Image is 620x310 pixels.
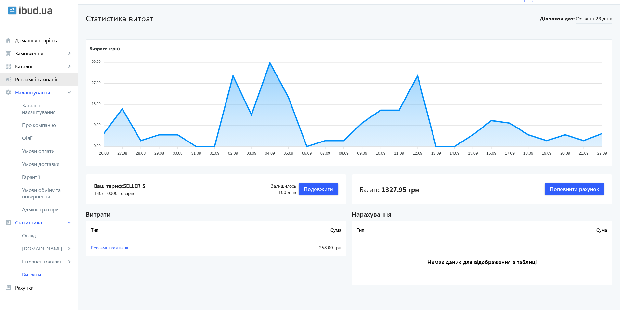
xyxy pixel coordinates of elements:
[173,151,183,156] tspan: 30.08
[22,148,72,154] span: Умови оплати
[265,151,275,156] tspan: 04.09
[86,221,240,239] th: Тип
[283,151,293,156] tspan: 05.09
[22,232,72,239] span: Огляд
[66,245,72,252] mat-icon: keyboard_arrow_right
[299,183,338,195] button: Подовжити
[376,151,385,156] tspan: 10.09
[449,151,459,156] tspan: 14.09
[123,182,145,189] span: Seller S
[560,151,570,156] tspan: 20.09
[247,151,256,156] tspan: 03.09
[22,187,72,200] span: Умови обміну та повернення
[15,284,72,291] span: Рахунки
[320,151,330,156] tspan: 07.09
[15,63,66,70] span: Каталог
[360,184,419,194] div: Баланс:
[471,221,612,239] th: Сума
[117,151,127,156] tspan: 27.08
[94,123,100,127] tspan: 9.00
[545,183,604,195] button: Поповнити рахунок
[8,6,17,15] img: ibud.svg
[66,258,72,265] mat-icon: keyboard_arrow_right
[89,46,120,52] text: Витрати (грн)
[94,190,134,196] span: 130
[19,6,52,15] img: ibud_text.svg
[66,50,72,57] mat-icon: keyboard_arrow_right
[92,60,101,64] tspan: 36.00
[597,151,607,156] tspan: 22.09
[92,81,101,85] tspan: 27.00
[5,50,12,57] mat-icon: shopping_cart
[550,185,599,193] span: Поповнити рахунок
[66,219,72,226] mat-icon: keyboard_arrow_right
[154,151,164,156] tspan: 29.08
[22,102,72,115] span: Загальні налаштування
[228,151,238,156] tspan: 02.09
[66,89,72,96] mat-icon: keyboard_arrow_right
[352,239,612,285] h3: Немає даних для відображення в таблиці
[22,174,72,180] span: Гарантії
[22,258,66,265] span: Інтернет-магазин
[576,15,612,24] span: Останні 28 днів
[91,244,128,250] span: Рекламні кампанії
[66,63,72,70] mat-icon: keyboard_arrow_right
[86,209,346,218] div: Витрати
[5,37,12,44] mat-icon: home
[94,182,253,190] span: Ваш тариф:
[240,239,346,256] td: 258.00 грн
[5,284,12,291] mat-icon: receipt_long
[94,144,100,148] tspan: 0.00
[15,50,66,57] span: Замовлення
[92,102,101,106] tspan: 18.00
[357,151,367,156] tspan: 09.09
[505,151,515,156] tspan: 17.09
[468,151,478,156] tspan: 15.09
[431,151,441,156] tspan: 13.09
[413,151,422,156] tspan: 12.09
[542,151,551,156] tspan: 19.09
[210,151,219,156] tspan: 01.09
[22,206,72,213] span: Адміністратори
[579,151,588,156] tspan: 21.09
[15,37,72,44] span: Домашня сторінка
[394,151,404,156] tspan: 11.09
[486,151,496,156] tspan: 16.09
[22,271,72,278] span: Витрати
[5,76,12,83] mat-icon: campaign
[253,183,296,195] div: 100 днів
[352,209,612,218] div: Нарахування
[240,221,346,239] th: Сума
[381,184,419,194] b: 1327.95 грн
[523,151,533,156] tspan: 18.09
[5,63,12,70] mat-icon: grid_view
[304,185,333,193] span: Подовжити
[302,151,312,156] tspan: 06.09
[22,245,66,252] span: [DOMAIN_NAME]
[191,151,201,156] tspan: 31.08
[5,219,12,226] mat-icon: analytics
[86,12,536,24] h1: Статистика витрат
[22,122,72,128] span: Про компанію
[136,151,146,156] tspan: 28.08
[22,161,72,167] span: Умови доставки
[22,135,72,141] span: Філії
[99,151,109,156] tspan: 26.08
[15,219,66,226] span: Статистика
[15,89,66,96] span: Налаштування
[339,151,349,156] tspan: 08.09
[352,221,471,239] th: Тип
[539,15,575,22] b: Діапазон дат:
[15,76,72,83] span: Рекламні кампанії
[5,89,12,96] mat-icon: settings
[102,190,134,196] span: / 10000 товарів
[253,183,296,189] span: Залишилось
